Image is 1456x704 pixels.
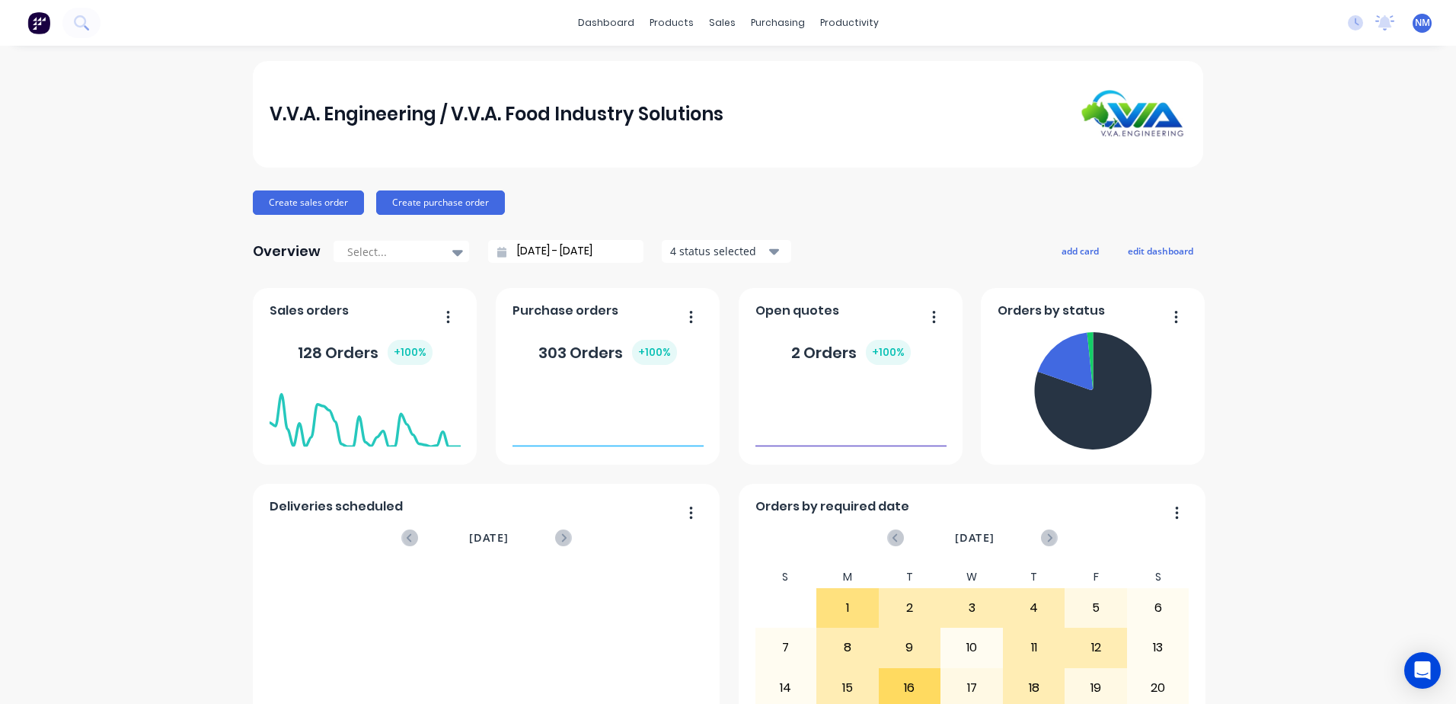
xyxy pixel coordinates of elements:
[743,11,813,34] div: purchasing
[270,302,349,320] span: Sales orders
[1404,652,1441,689] div: Open Intercom Messenger
[538,340,677,365] div: 303 Orders
[941,589,1002,627] div: 3
[866,340,911,365] div: + 100 %
[755,629,816,667] div: 7
[512,302,618,320] span: Purchase orders
[755,302,839,320] span: Open quotes
[1003,566,1065,588] div: T
[253,190,364,215] button: Create sales order
[880,589,940,627] div: 2
[940,566,1003,588] div: W
[469,530,509,546] span: [DATE]
[632,340,677,365] div: + 100 %
[1065,566,1127,588] div: F
[998,302,1105,320] span: Orders by status
[642,11,701,34] div: products
[816,566,879,588] div: M
[1080,90,1186,138] img: V.V.A. Engineering / V.V.A. Food Industry Solutions
[376,190,505,215] button: Create purchase order
[1052,241,1109,261] button: add card
[253,236,321,267] div: Overview
[1004,629,1065,667] div: 11
[1128,629,1189,667] div: 13
[670,243,766,259] div: 4 status selected
[1128,589,1189,627] div: 6
[1118,241,1203,261] button: edit dashboard
[813,11,886,34] div: productivity
[388,340,433,365] div: + 100 %
[817,589,878,627] div: 1
[955,530,995,546] span: [DATE]
[1065,629,1126,667] div: 12
[298,340,433,365] div: 128 Orders
[1127,566,1189,588] div: S
[701,11,743,34] div: sales
[880,629,940,667] div: 9
[1415,16,1430,30] span: NM
[941,629,1002,667] div: 10
[662,240,791,263] button: 4 status selected
[791,340,911,365] div: 2 Orders
[817,629,878,667] div: 8
[570,11,642,34] a: dashboard
[270,99,723,130] div: V.V.A. Engineering / V.V.A. Food Industry Solutions
[879,566,941,588] div: T
[1065,589,1126,627] div: 5
[27,11,50,34] img: Factory
[755,566,817,588] div: S
[1004,589,1065,627] div: 4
